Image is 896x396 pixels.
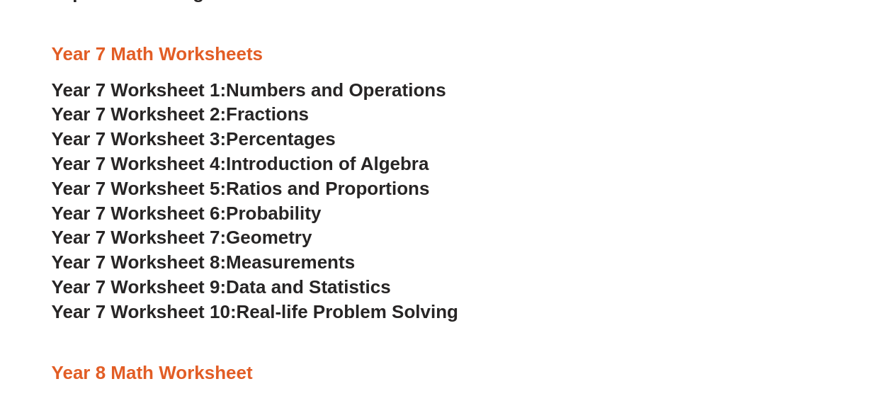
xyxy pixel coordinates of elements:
span: Real-life Problem Solving [236,300,458,322]
span: Introduction of Algebra [226,152,429,174]
a: Year 7 Worksheet 8:Measurements [52,251,355,272]
span: Year 7 Worksheet 8: [52,251,227,272]
span: Ratios and Proportions [226,177,429,198]
h3: Year 7 Math Worksheets [52,42,845,66]
span: Year 7 Worksheet 1: [52,79,227,100]
span: Year 7 Worksheet 6: [52,202,227,223]
iframe: Chat Widget [660,236,896,396]
span: Year 7 Worksheet 5: [52,177,227,198]
a: Year 7 Worksheet 7:Geometry [52,226,312,247]
span: Measurements [226,251,355,272]
a: Year 7 Worksheet 10:Real-life Problem Solving [52,300,458,322]
a: Year 7 Worksheet 9:Data and Statistics [52,276,391,297]
a: Year 7 Worksheet 4:Introduction of Algebra [52,152,429,174]
span: Geometry [226,226,312,247]
a: Year 7 Worksheet 1:Numbers and Operations [52,79,446,100]
span: Data and Statistics [226,276,391,297]
span: Year 7 Worksheet 9: [52,276,227,297]
span: Year 7 Worksheet 3: [52,128,227,149]
span: Probability [226,202,321,223]
span: Year 7 Worksheet 2: [52,103,227,124]
a: Year 7 Worksheet 5:Ratios and Proportions [52,177,430,198]
span: Percentages [226,128,336,149]
span: Fractions [226,103,309,124]
a: Year 7 Worksheet 2:Fractions [52,103,309,124]
span: Year 7 Worksheet 7: [52,226,227,247]
a: Year 7 Worksheet 6:Probability [52,202,322,223]
span: Numbers and Operations [226,79,446,100]
span: Year 7 Worksheet 10: [52,300,237,322]
h3: Year 8 Math Worksheet [52,361,845,385]
span: Year 7 Worksheet 4: [52,152,227,174]
a: Year 7 Worksheet 3:Percentages [52,128,336,149]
